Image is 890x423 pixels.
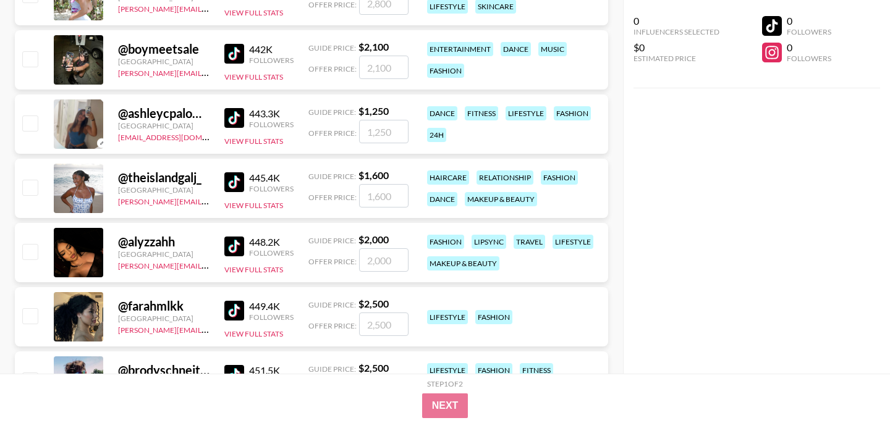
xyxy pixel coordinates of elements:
input: 1,250 [359,120,409,143]
div: fashion [475,363,512,377]
div: makeup & beauty [465,192,537,206]
button: View Full Stats [224,265,283,274]
img: TikTok [224,365,244,385]
span: Guide Price: [308,300,356,309]
div: fitness [520,363,553,377]
div: music [538,42,567,56]
strong: $ 1,250 [358,105,389,117]
button: View Full Stats [224,136,283,146]
img: TikTok [224,44,244,64]
div: lifestyle [427,310,468,324]
span: Offer Price: [308,257,357,266]
div: $0 [634,41,719,54]
span: Offer Price: [308,193,357,202]
input: 2,500 [359,312,409,336]
button: Next [422,393,468,418]
a: [EMAIL_ADDRESS][DOMAIN_NAME] [118,130,242,142]
div: 442K [249,43,294,56]
div: Followers [787,54,831,63]
div: [GEOGRAPHIC_DATA] [118,249,210,259]
input: 2,100 [359,56,409,79]
span: Guide Price: [308,107,356,117]
strong: $ 2,500 [358,298,389,309]
button: View Full Stats [224,8,283,17]
div: 449.4K [249,300,294,312]
div: Followers [787,27,831,36]
img: TikTok [224,108,244,128]
span: Offer Price: [308,128,357,138]
div: Estimated Price [634,54,719,63]
strong: $ 1,600 [358,169,389,181]
div: Followers [249,248,294,258]
div: Followers [249,312,294,322]
div: @ farahmlkk [118,298,210,314]
a: [PERSON_NAME][EMAIL_ADDRESS][DOMAIN_NAME] [118,259,301,270]
div: 445.4K [249,172,294,184]
div: @ brodyschneitzer [118,362,210,378]
strong: $ 2,500 [358,362,389,374]
div: lifestyle [506,106,546,120]
div: Followers [249,184,294,193]
div: @ theislandgalj_ [118,170,210,185]
a: [PERSON_NAME][EMAIL_ADDRESS][DOMAIN_NAME] [118,2,301,14]
div: lipsync [472,235,506,249]
img: TikTok [224,237,244,256]
div: lifestyle [553,235,593,249]
span: Guide Price: [308,364,356,374]
div: @ alyzzahh [118,234,210,249]
div: [GEOGRAPHIC_DATA] [118,314,210,323]
button: View Full Stats [224,329,283,338]
a: [PERSON_NAME][EMAIL_ADDRESS][PERSON_NAME][DOMAIN_NAME] [118,66,360,78]
div: relationship [477,170,533,185]
iframe: Drift Widget Chat Controller [828,361,875,408]
div: 24h [427,128,446,142]
img: TikTok [224,172,244,192]
div: Followers [249,56,294,65]
div: fashion [427,235,464,249]
button: View Full Stats [224,72,283,82]
div: makeup & beauty [427,256,499,270]
a: [PERSON_NAME][EMAIL_ADDRESS][PERSON_NAME][PERSON_NAME][DOMAIN_NAME] [118,195,418,206]
div: dance [501,42,531,56]
div: @ ashleycpalomino [118,106,210,121]
div: fashion [475,310,512,324]
div: Influencers Selected [634,27,719,36]
div: 451.5K [249,364,294,377]
strong: $ 2,000 [358,233,389,245]
div: fitness [465,106,498,120]
span: Offer Price: [308,64,357,73]
div: fashion [554,106,591,120]
div: Followers [249,120,294,129]
div: 448.2K [249,236,294,248]
strong: $ 2,100 [358,41,389,52]
img: TikTok [224,301,244,320]
div: @ boymeetsale [118,41,210,57]
div: 0 [787,41,831,54]
div: travel [514,235,545,249]
div: dance [427,192,457,206]
button: View Full Stats [224,201,283,210]
div: [GEOGRAPHIC_DATA] [118,121,210,130]
div: fashion [541,170,578,185]
div: 443.3K [249,107,294,120]
div: lifestyle [427,363,468,377]
span: Guide Price: [308,43,356,52]
div: dance [427,106,457,120]
div: 0 [634,15,719,27]
a: [PERSON_NAME][EMAIL_ADDRESS][DOMAIN_NAME] [118,323,301,335]
div: fashion [427,64,464,78]
div: [GEOGRAPHIC_DATA] [118,185,210,195]
input: 2,000 [359,248,409,272]
div: [GEOGRAPHIC_DATA] [118,57,210,66]
div: Step 1 of 2 [427,379,463,388]
div: entertainment [427,42,493,56]
span: Guide Price: [308,236,356,245]
div: haircare [427,170,469,185]
span: Guide Price: [308,172,356,181]
span: Offer Price: [308,321,357,330]
div: 0 [787,15,831,27]
input: 1,600 [359,184,409,207]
